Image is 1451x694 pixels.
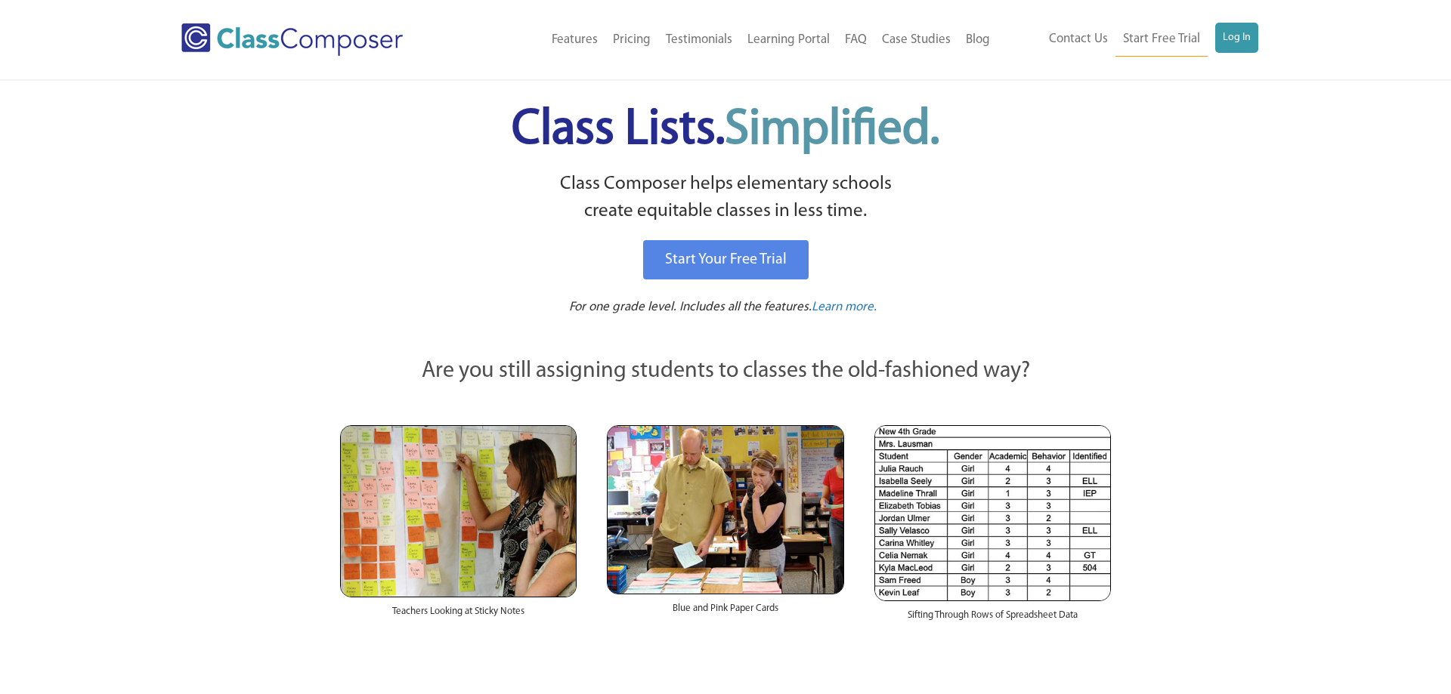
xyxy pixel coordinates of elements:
span: Class Lists. [512,106,939,155]
a: Start Free Trial [1115,23,1208,57]
p: Are you still assigning students to classes the old-fashioned way? [340,355,1111,388]
div: Teachers Looking at Sticky Notes [340,597,577,634]
img: Class Composer [181,23,403,56]
a: Contact Us [1041,23,1115,56]
img: Teachers Looking at Sticky Notes [340,425,577,597]
a: FAQ [837,23,874,57]
span: Start Your Free Trial [665,252,787,267]
nav: Header Menu [998,23,1258,57]
img: Spreadsheets [874,425,1111,601]
a: Features [544,23,605,57]
nav: Header Menu [465,23,998,57]
a: Learning Portal [740,23,837,57]
div: Blue and Pink Paper Cards [607,594,843,631]
a: Start Your Free Trial [643,240,809,279]
div: Sifting Through Rows of Spreadsheet Data [874,601,1111,637]
img: Blue and Pink Paper Cards [607,425,843,594]
a: Log In [1215,23,1258,53]
a: Case Studies [874,23,958,57]
a: Blog [958,23,998,57]
span: Learn more. [812,301,877,313]
span: Simplified. [725,106,939,155]
a: Pricing [605,23,658,57]
span: For one grade level. Includes all the features. [569,301,812,313]
p: Class Composer helps elementary schools create equitable classes in less time. [338,171,1113,226]
a: Learn more. [812,298,877,317]
a: Testimonials [658,23,740,57]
